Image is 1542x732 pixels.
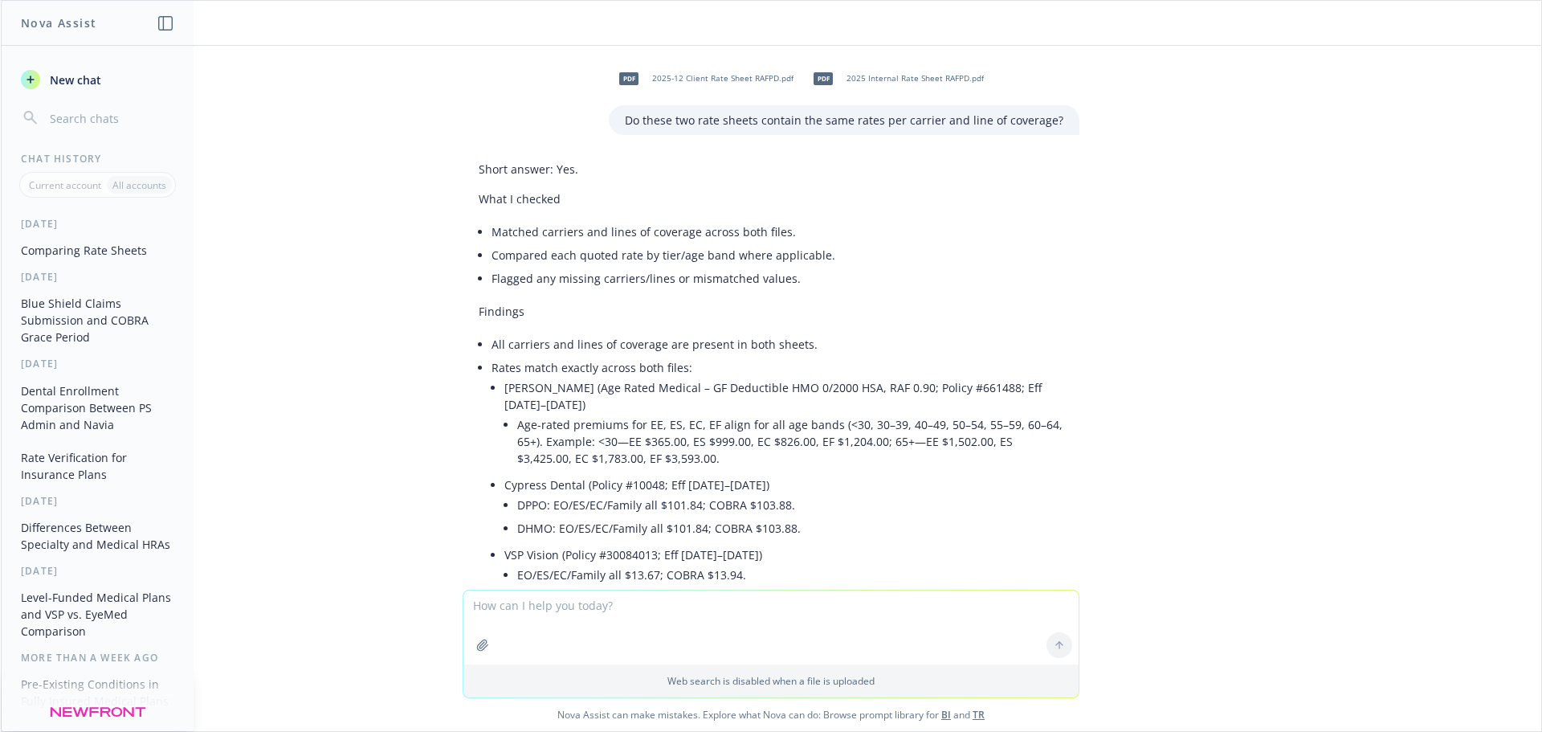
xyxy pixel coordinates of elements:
[814,72,833,84] span: pdf
[14,290,181,350] button: Blue Shield Claims Submission and COBRA Grace Period
[14,584,181,644] button: Level-Funded Medical Plans and VSP vs. EyeMed Comparison
[2,564,194,578] div: [DATE]
[47,72,101,88] span: New chat
[2,152,194,166] div: Chat History
[517,413,1063,470] li: Age-rated premiums for EE, ES, EC, EF align for all age bands (<30, 30–39, 40–49, 50–54, 55–59, 6...
[479,161,1063,178] p: Short answer: Yes.
[479,303,1063,320] p: Findings
[492,243,1063,267] li: Compared each quoted rate by tier/age band where applicable.
[14,671,181,714] button: Pre-Existing Conditions in Fully Insured Medical Plans
[2,357,194,370] div: [DATE]
[47,107,174,129] input: Search chats
[479,190,1063,207] p: What I checked
[803,59,987,99] div: pdf2025 Internal Rate Sheet RAFPD.pdf
[29,178,101,192] p: Current account
[112,178,166,192] p: All accounts
[492,333,1063,356] li: All carriers and lines of coverage are present in both sheets.
[14,65,181,94] button: New chat
[504,376,1063,473] li: [PERSON_NAME] (Age Rated Medical – GF Deductible HMO 0/2000 HSA, RAF 0.90; Policy #661488; Eff [D...
[504,543,1063,590] li: VSP Vision (Policy #30084013; Eff [DATE]–[DATE])
[492,220,1063,243] li: Matched carriers and lines of coverage across both files.
[619,72,638,84] span: pdf
[21,14,96,31] h1: Nova Assist
[652,73,793,84] span: 2025-12 Client Rate Sheet RAFPD.pdf
[609,59,797,99] div: pdf2025-12 Client Rate Sheet RAFPD.pdf
[7,698,1535,731] span: Nova Assist can make mistakes. Explore what Nova can do: Browse prompt library for and
[14,237,181,264] button: Comparing Rate Sheets
[492,267,1063,290] li: Flagged any missing carriers/lines or mismatched values.
[846,73,984,84] span: 2025 Internal Rate Sheet RAFPD.pdf
[2,651,194,665] div: More than a week ago
[517,517,1063,540] li: DHMO: EO/ES/EC/Family all $101.84; COBRA $103.88.
[2,217,194,231] div: [DATE]
[517,493,1063,517] li: DPPO: EO/ES/EC/Family all $101.84; COBRA $103.88.
[14,514,181,558] button: Differences Between Specialty and Medical HRAs
[2,270,194,284] div: [DATE]
[941,708,951,722] a: BI
[492,356,1063,593] li: Rates match exactly across both files:
[14,378,181,438] button: Dental Enrollment Comparison Between PS Admin and Navia
[2,494,194,508] div: [DATE]
[517,563,1063,587] li: EO/ES/EC/Family all $13.67; COBRA $13.94.
[625,112,1063,129] p: Do these two rate sheets contain the same rates per carrier and line of coverage?
[504,473,1063,543] li: Cypress Dental (Policy #10048; Eff [DATE]–[DATE])
[973,708,985,722] a: TR
[473,674,1069,688] p: Web search is disabled when a file is uploaded
[14,444,181,488] button: Rate Verification for Insurance Plans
